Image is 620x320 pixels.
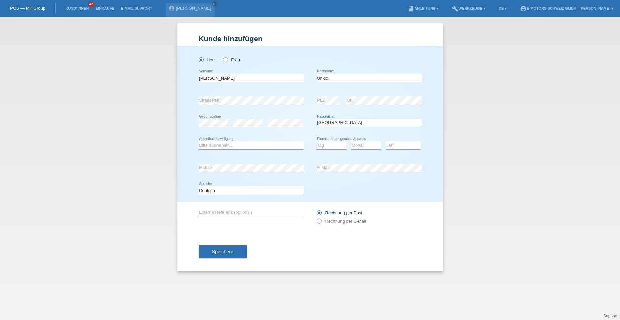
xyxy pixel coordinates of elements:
[199,57,203,62] input: Herr
[199,245,247,258] button: Speichern
[199,35,422,43] h1: Kunde hinzufügen
[176,6,211,11] a: [PERSON_NAME]
[317,210,321,219] input: Rechnung per Post
[448,6,489,10] a: buildWerkzeuge ▾
[452,5,458,12] i: build
[317,219,366,224] label: Rechnung per E-Mail
[212,249,233,254] span: Speichern
[520,5,527,12] i: account_circle
[517,6,617,10] a: account_circleE-Motors Schweiz GmbH - [PERSON_NAME] ▾
[495,6,510,10] a: DE ▾
[88,2,94,7] span: 42
[223,57,227,62] input: Frau
[213,2,216,6] i: close
[317,210,362,215] label: Rechnung per Post
[92,6,117,10] a: Einkäufe
[212,2,217,6] a: close
[404,6,442,10] a: bookAnleitung ▾
[199,57,215,62] label: Herr
[317,219,321,227] input: Rechnung per E-Mail
[62,6,92,10] a: Kund*innen
[10,6,45,11] a: POS — MF Group
[408,5,414,12] i: book
[118,6,156,10] a: E-Mail Support
[603,314,617,318] a: Support
[223,57,240,62] label: Frau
